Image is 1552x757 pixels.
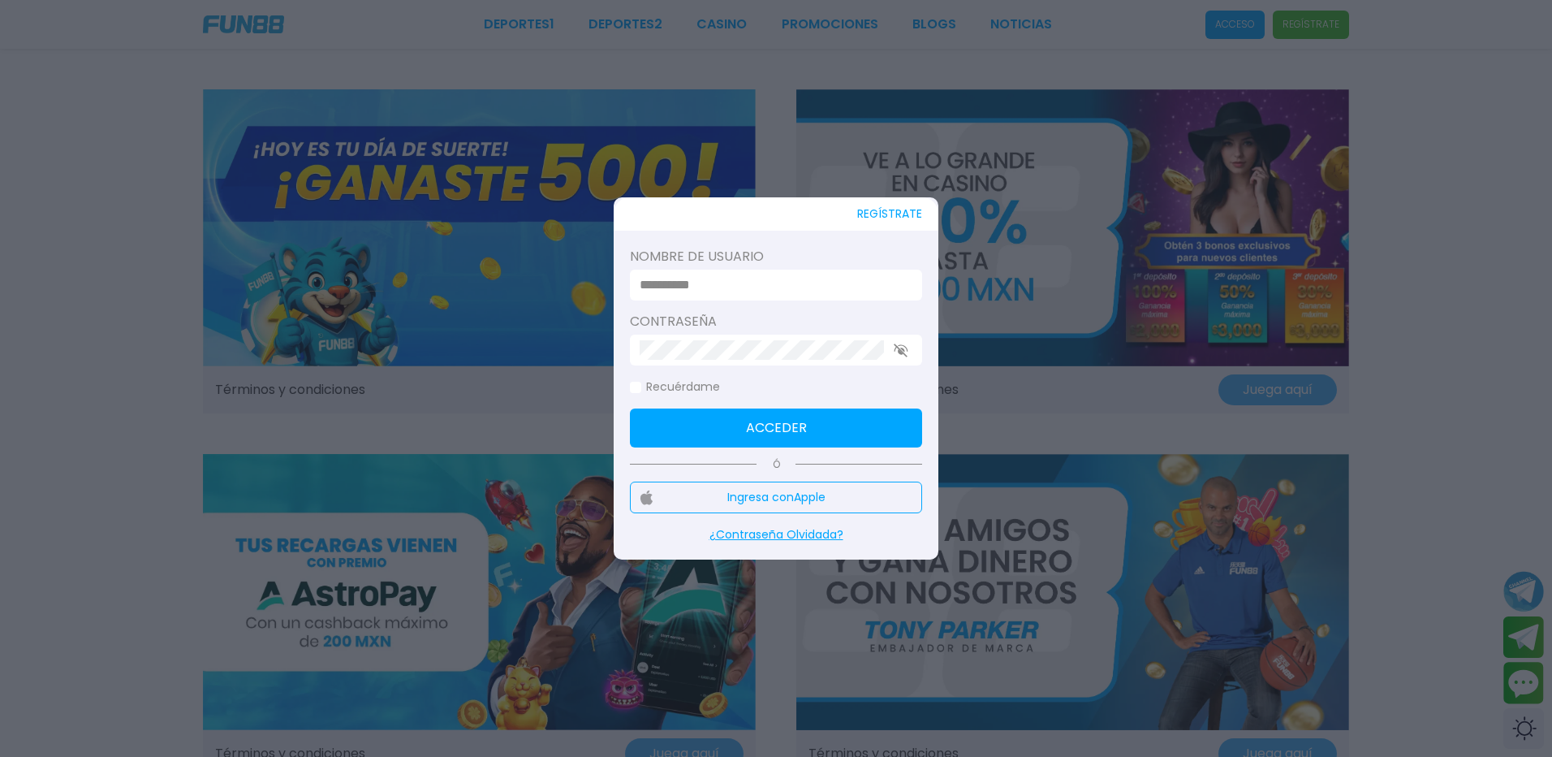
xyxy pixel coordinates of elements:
[630,247,922,266] label: Nombre de usuario
[630,312,922,331] label: Contraseña
[630,409,922,448] button: Acceder
[630,378,720,396] label: Recuérdame
[630,482,922,513] button: Ingresa conApple
[630,457,922,472] p: Ó
[630,526,922,543] p: ¿Contraseña Olvidada?
[857,197,922,231] button: REGÍSTRATE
